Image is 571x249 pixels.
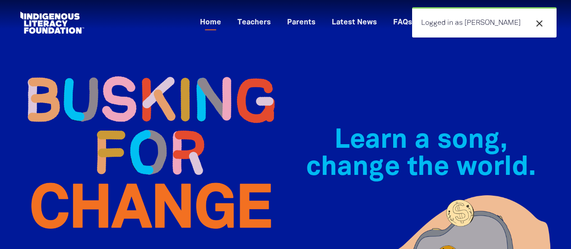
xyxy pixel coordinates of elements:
[282,15,321,30] a: Parents
[306,128,536,180] span: Learn a song, change the world.
[534,18,545,29] i: close
[326,15,382,30] a: Latest News
[412,7,557,38] div: Logged in as [PERSON_NAME]
[531,18,548,29] button: close
[232,15,276,30] a: Teachers
[388,15,418,30] a: FAQs
[195,15,227,30] a: Home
